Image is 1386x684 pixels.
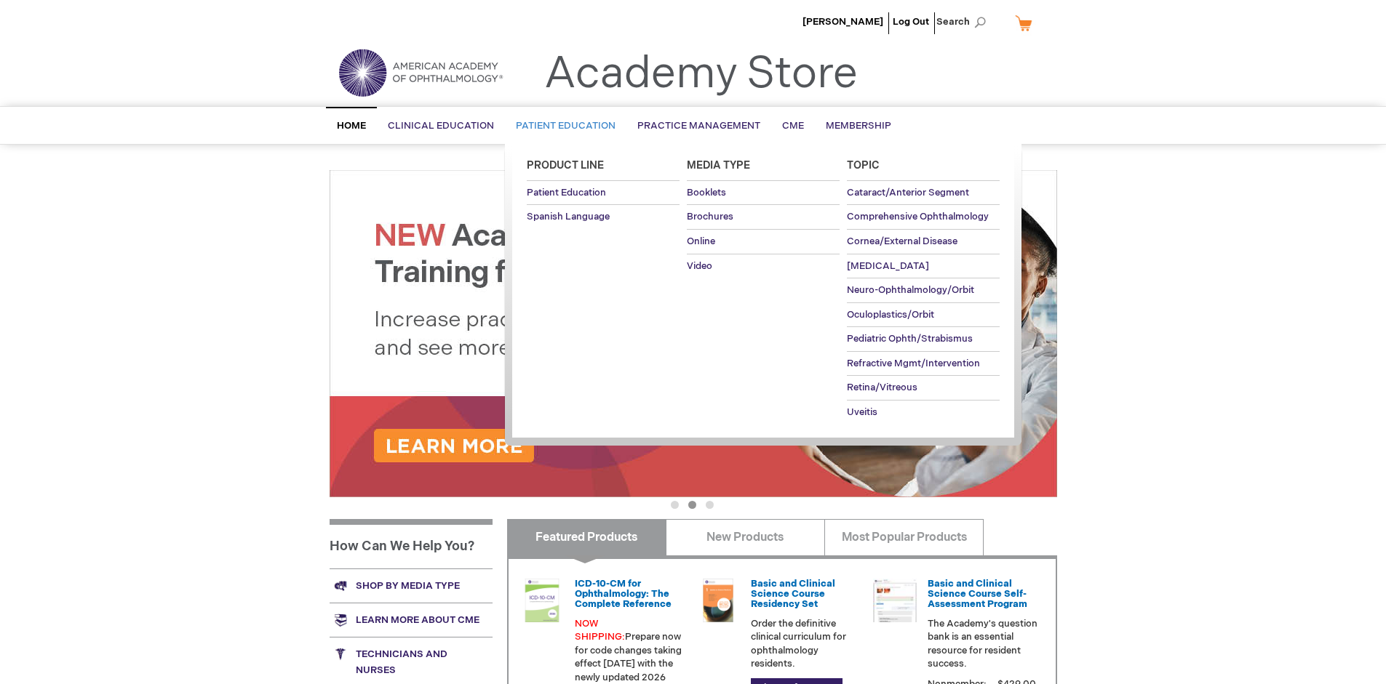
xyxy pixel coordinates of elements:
a: Learn more about CME [330,603,493,637]
button: 1 of 3 [671,501,679,509]
span: Booklets [687,187,726,198]
a: ICD-10-CM for Ophthalmology: The Complete Reference [575,578,672,611]
span: Cataract/Anterior Segment [847,187,969,198]
span: Membership [826,120,891,132]
span: Comprehensive Ophthalmology [847,211,989,222]
p: The Academy's question bank is an essential resource for resident success. [928,617,1038,671]
span: Patient Education [516,120,616,132]
span: Pediatric Ophth/Strabismus [847,333,973,345]
img: 02850963u_47.png [696,579,740,622]
a: Basic and Clinical Science Course Residency Set [751,578,835,611]
span: Topic [847,159,880,172]
span: Oculoplastics/Orbit [847,309,934,321]
span: Media Type [687,159,750,172]
a: Log Out [893,16,929,28]
a: Most Popular Products [824,519,984,555]
span: Brochures [687,211,733,222]
span: Clinical Education [388,120,494,132]
a: Featured Products [507,519,666,555]
span: Retina/Vitreous [847,382,917,393]
span: [MEDICAL_DATA] [847,260,929,272]
span: Video [687,260,712,272]
a: Shop by media type [330,568,493,603]
span: CME [782,120,804,132]
button: 2 of 3 [688,501,696,509]
a: Academy Store [544,48,858,100]
img: 0120008u_42.png [520,579,564,622]
h1: How Can We Help You? [330,519,493,568]
span: Search [936,7,992,36]
span: Spanish Language [527,211,610,222]
font: NOW SHIPPING: [575,618,625,643]
span: Uveitis [847,406,877,418]
span: Practice Management [637,120,760,132]
span: Patient Education [527,187,606,198]
span: Online [687,236,715,247]
button: 3 of 3 [706,501,714,509]
img: bcscself_20.jpg [873,579,917,622]
p: Order the definitive clinical curriculum for ophthalmology residents. [751,617,861,671]
span: Product Line [527,159,604,172]
a: New Products [666,519,825,555]
a: [PERSON_NAME] [802,16,883,28]
a: Basic and Clinical Science Course Self-Assessment Program [928,578,1027,611]
span: Home [337,120,366,132]
span: Refractive Mgmt/Intervention [847,358,980,369]
span: Neuro-Ophthalmology/Orbit [847,284,974,296]
span: Cornea/External Disease [847,236,957,247]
